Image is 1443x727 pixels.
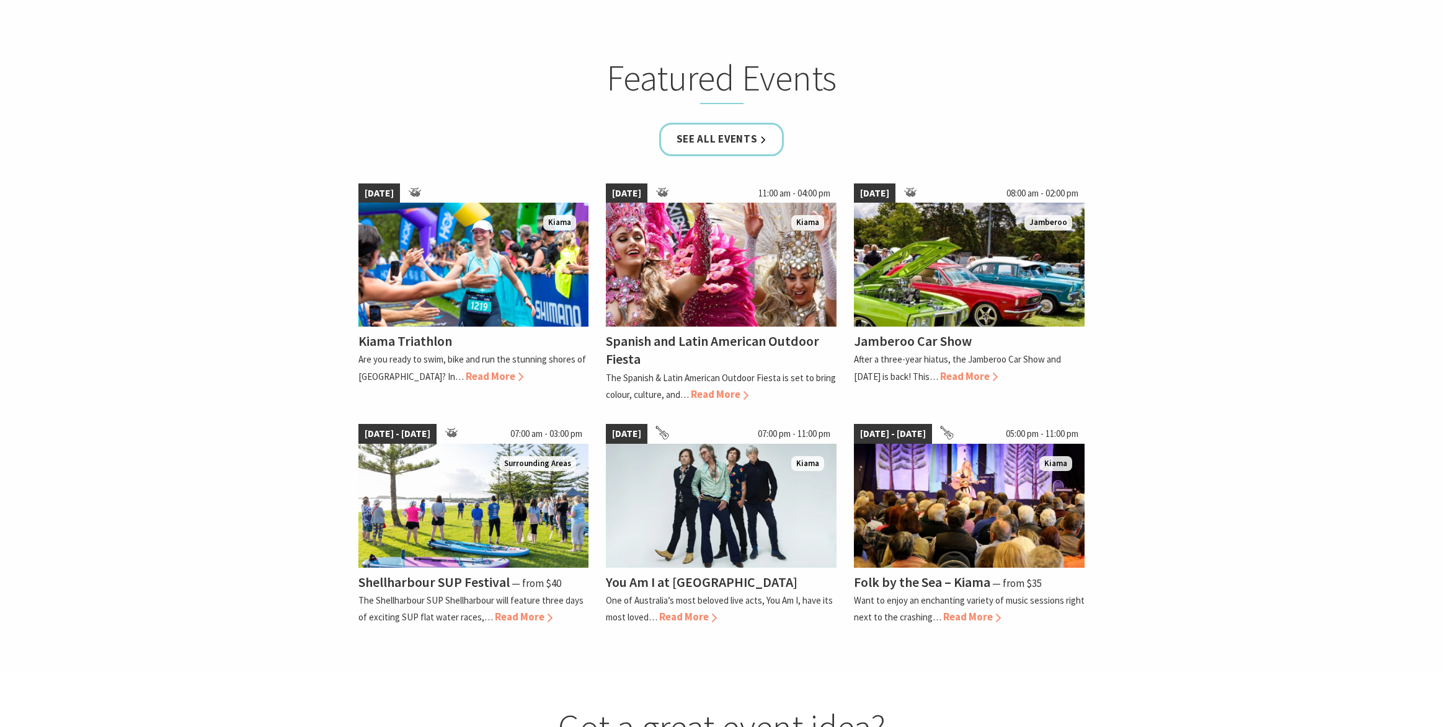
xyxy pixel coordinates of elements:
[691,387,748,401] span: Read More
[512,576,561,590] span: ⁠— from $40
[940,369,998,383] span: Read More
[606,183,837,403] a: [DATE] 11:00 am - 04:00 pm Dancers in jewelled pink and silver costumes with feathers, holding th...
[854,183,1085,403] a: [DATE] 08:00 am - 02:00 pm Jamberoo Car Show Jamberoo Jamberoo Car Show After a three-year hiatus...
[606,594,833,623] p: One of Australia’s most beloved live acts, You Am I, have its most loved…
[358,183,400,203] span: [DATE]
[659,123,784,156] a: See all Events
[943,610,1001,623] span: Read More
[495,610,553,623] span: Read More
[606,573,797,591] h4: You Am I at [GEOGRAPHIC_DATA]
[606,332,819,368] h4: Spanish and Latin American Outdoor Fiesta
[358,424,589,625] a: [DATE] - [DATE] 07:00 am - 03:00 pm Jodie Edwards Welcome to Country Surrounding Areas Shellharbo...
[854,424,932,444] span: [DATE] - [DATE]
[992,576,1042,590] span: ⁠— from $35
[606,424,837,625] a: [DATE] 07:00 pm - 11:00 pm You Am I Kiama You Am I at [GEOGRAPHIC_DATA] One of Australia’s most b...
[504,424,588,444] span: 07:00 am - 03:00 pm
[358,332,452,350] h4: Kiama Triathlon
[659,610,717,623] span: Read More
[358,444,589,568] img: Jodie Edwards Welcome to Country
[466,369,523,383] span: Read More
[854,332,972,350] h4: Jamberoo Car Show
[606,424,647,444] span: [DATE]
[1024,215,1072,231] span: Jamberoo
[752,424,837,444] span: 07:00 pm - 11:00 pm
[854,573,990,591] h4: Folk by the Sea – Kiama
[854,353,1061,382] p: After a three-year hiatus, the Jamberoo Car Show and [DATE] is back! This…
[358,203,589,327] img: kiamatriathlon
[854,424,1085,625] a: [DATE] - [DATE] 05:00 pm - 11:00 pm Folk by the Sea - Showground Pavilion Kiama Folk by the Sea –...
[791,456,824,472] span: Kiama
[606,444,837,568] img: You Am I
[854,203,1085,327] img: Jamberoo Car Show
[358,594,584,623] p: The Shellharbour SUP Shellharbour will feature three days of exciting SUP flat water races,…
[479,56,965,105] h2: Featured Events
[358,353,586,382] p: Are you ready to swim, bike and run the stunning shores of [GEOGRAPHIC_DATA]? In…
[1000,183,1085,203] span: 08:00 am - 02:00 pm
[752,183,837,203] span: 11:00 am - 04:00 pm
[358,573,510,591] h4: Shellharbour SUP Festival
[1000,424,1085,444] span: 05:00 pm - 11:00 pm
[1039,456,1072,472] span: Kiama
[606,183,647,203] span: [DATE]
[499,456,576,472] span: Surrounding Areas
[358,424,437,444] span: [DATE] - [DATE]
[543,215,576,231] span: Kiama
[854,183,895,203] span: [DATE]
[606,203,837,327] img: Dancers in jewelled pink and silver costumes with feathers, holding their hands up while smiling
[854,444,1085,568] img: Folk by the Sea - Showground Pavilion
[606,372,836,400] p: The Spanish & Latin American Outdoor Fiesta is set to bring colour, culture, and…
[854,594,1085,623] p: Want to enjoy an enchanting variety of music sessions right next to the crashing…
[358,183,589,403] a: [DATE] kiamatriathlon Kiama Kiama Triathlon Are you ready to swim, bike and run the stunning shor...
[791,215,824,231] span: Kiama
